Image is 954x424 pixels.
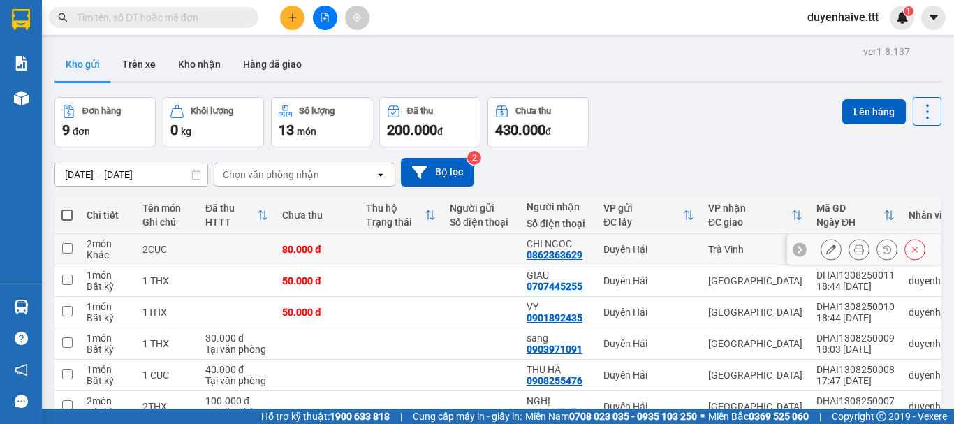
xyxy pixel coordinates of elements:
[603,217,683,228] div: ĐC lấy
[142,203,191,214] div: Tên món
[280,6,304,30] button: plus
[375,169,386,180] svg: open
[603,275,694,286] div: Duyên Hải
[181,126,191,137] span: kg
[366,203,425,214] div: Thu hộ
[603,244,694,255] div: Duyên Hải
[450,203,513,214] div: Người gửi
[842,99,906,124] button: Lên hàng
[223,168,319,182] div: Chọn văn phòng nhận
[111,47,167,81] button: Trên xe
[603,338,694,349] div: Duyên Hải
[527,312,582,323] div: 0901892435
[15,395,28,408] span: message
[450,217,513,228] div: Số điện thoại
[12,9,30,30] img: logo-vxr
[819,409,821,424] span: |
[58,13,68,22] span: search
[708,217,791,228] div: ĐC giao
[821,239,842,260] div: Sửa đơn hàng
[603,370,694,381] div: Duyên Hải
[54,47,111,81] button: Kho gửi
[527,344,582,355] div: 0903971091
[87,249,129,261] div: Khác
[282,210,352,221] div: Chưa thu
[73,126,90,137] span: đơn
[896,11,909,24] img: icon-new-feature
[527,238,589,249] div: CHI NGOC
[142,275,191,286] div: 1 THX
[205,344,268,355] div: Tại văn phòng
[527,407,582,418] div: 0908447676
[527,301,589,312] div: VY
[55,163,207,186] input: Select a date range.
[87,312,129,323] div: Bất kỳ
[232,47,313,81] button: Hàng đã giao
[15,363,28,377] span: notification
[708,401,802,412] div: [GEOGRAPHIC_DATA]
[527,201,589,212] div: Người nhận
[708,203,791,214] div: VP nhận
[527,364,589,375] div: THU HÀ
[205,395,268,407] div: 100.000 đ
[282,307,352,318] div: 50.000 đ
[603,203,683,214] div: VP gửi
[527,281,582,292] div: 0707445255
[14,91,29,105] img: warehouse-icon
[142,244,191,255] div: 2CUC
[816,395,895,407] div: DHAI1308250007
[330,411,390,422] strong: 1900 633 818
[749,411,809,422] strong: 0369 525 060
[142,307,191,318] div: 1THX
[87,375,129,386] div: Bất kỳ
[14,56,29,71] img: solution-icon
[863,44,910,59] div: ver 1.8.137
[54,97,156,147] button: Đơn hàng9đơn
[205,407,268,418] div: Tại văn phòng
[816,364,895,375] div: DHAI1308250008
[87,301,129,312] div: 1 món
[816,312,895,323] div: 18:44 [DATE]
[437,126,443,137] span: đ
[87,364,129,375] div: 1 món
[596,197,701,234] th: Toggle SortBy
[142,217,191,228] div: Ghi chú
[142,338,191,349] div: 1 THX
[816,203,883,214] div: Mã GD
[545,126,551,137] span: đ
[527,218,589,229] div: Số điện thoại
[198,197,275,234] th: Toggle SortBy
[401,158,474,187] button: Bộ lọc
[299,106,335,116] div: Số lượng
[14,300,29,314] img: warehouse-icon
[816,407,895,418] div: 17:28 [DATE]
[701,197,809,234] th: Toggle SortBy
[87,332,129,344] div: 1 món
[282,244,352,255] div: 80.000 đ
[163,97,264,147] button: Khối lượng0kg
[809,197,902,234] th: Toggle SortBy
[906,6,911,16] span: 1
[142,370,191,381] div: 1 CUC
[345,6,369,30] button: aim
[413,409,522,424] span: Cung cấp máy in - giấy in:
[816,217,883,228] div: Ngày ĐH
[921,6,946,30] button: caret-down
[527,332,589,344] div: sang
[87,344,129,355] div: Bất kỳ
[205,375,268,386] div: Tại văn phòng
[288,13,298,22] span: plus
[297,126,316,137] span: món
[87,395,129,407] div: 2 món
[313,6,337,30] button: file-add
[407,106,433,116] div: Đã thu
[527,270,589,281] div: GIAU
[495,122,545,138] span: 430.000
[15,332,28,345] span: question-circle
[170,122,178,138] span: 0
[708,275,802,286] div: [GEOGRAPHIC_DATA]
[142,401,191,412] div: 2THX
[261,409,390,424] span: Hỗ trợ kỹ thuật:
[87,238,129,249] div: 2 món
[816,332,895,344] div: DHAI1308250009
